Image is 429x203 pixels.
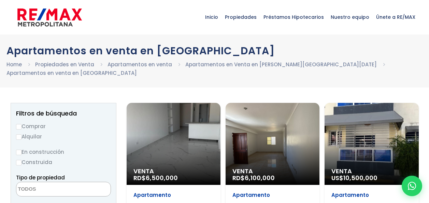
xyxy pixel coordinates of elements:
input: En construcción [16,150,22,155]
span: 6,100,000 [245,174,275,182]
span: 10,500,000 [343,174,377,182]
a: Home [6,61,22,68]
span: Propiedades [221,7,260,27]
span: Venta [232,168,313,175]
label: En construcción [16,148,111,156]
input: Comprar [16,124,22,130]
span: Préstamos Hipotecarios [260,7,327,27]
li: Apartamentos en venta en [GEOGRAPHIC_DATA] [6,69,137,77]
span: Nuestro equipo [327,7,373,27]
label: Construida [16,158,111,166]
p: Apartamento [133,192,214,199]
input: Alquilar [16,134,22,140]
textarea: Search [16,182,83,197]
span: Venta [331,168,412,175]
span: Únete a RE/MAX [373,7,419,27]
a: Propiedades en Venta [35,61,94,68]
span: Venta [133,168,214,175]
h2: Filtros de búsqueda [16,110,111,117]
h1: Apartamentos en venta en [GEOGRAPHIC_DATA] [6,45,423,57]
a: Apartamentos en Venta en [PERSON_NAME][GEOGRAPHIC_DATA][DATE] [185,61,377,68]
span: Tipo de propiedad [16,174,65,181]
label: Alquilar [16,132,111,141]
a: Apartamentos en venta [108,61,172,68]
input: Construida [16,160,22,165]
p: Apartamento [331,192,412,199]
p: Apartamento [232,192,313,199]
span: RD$ [133,174,178,182]
span: Inicio [202,7,221,27]
label: Comprar [16,122,111,131]
span: US$ [331,174,377,182]
span: 6,500,000 [146,174,178,182]
img: remax-metropolitana-logo [17,7,82,28]
span: RD$ [232,174,275,182]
